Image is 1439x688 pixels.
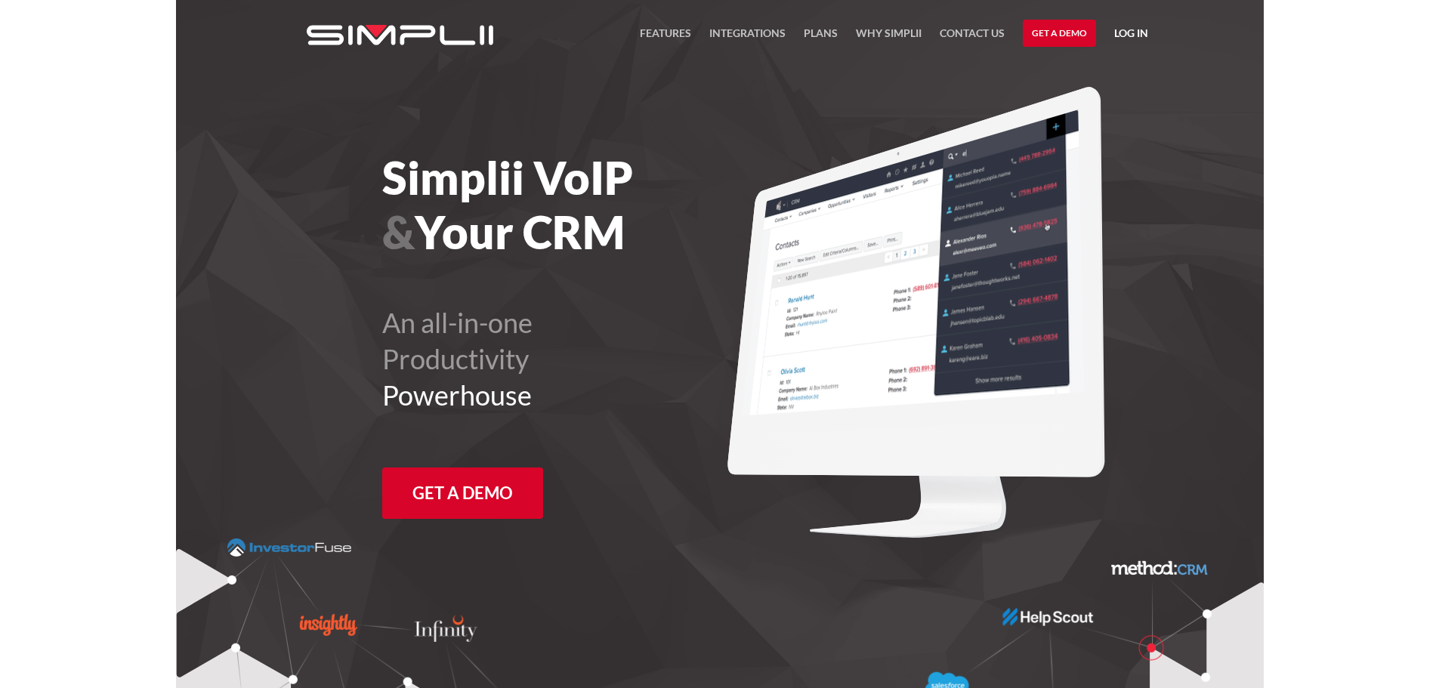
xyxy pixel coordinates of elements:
[382,304,803,413] h2: An all-in-one Productivity
[382,378,532,412] span: Powerhouse
[709,24,786,51] a: Integrations
[804,24,838,51] a: Plans
[640,24,691,51] a: FEATURES
[382,467,543,519] a: Get a Demo
[856,24,922,51] a: Why Simplii
[382,205,415,259] span: &
[940,24,1005,51] a: Contact US
[307,25,493,45] img: Simplii
[1114,24,1148,47] a: Log in
[382,150,803,259] h1: Simplii VoIP Your CRM
[1023,20,1096,47] a: Get a Demo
